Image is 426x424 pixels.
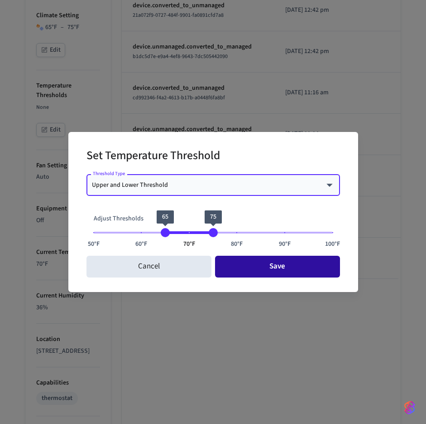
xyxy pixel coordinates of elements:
[88,239,100,249] span: 50°F
[86,143,220,171] h2: Set Temperature Threshold
[210,212,216,221] span: 75
[92,180,335,190] div: Upper and Lower Threshold
[231,239,243,249] span: 80°F
[183,239,195,249] span: 70°F
[279,239,291,249] span: 90°F
[135,239,147,249] span: 60°F
[93,170,125,177] label: Threshold Type
[86,256,211,278] button: Cancel
[162,212,168,221] span: 65
[404,400,415,415] img: SeamLogoGradient.69752ec5.svg
[325,239,340,249] span: 100°F
[215,256,340,278] button: Save
[94,214,333,224] p: Adjust Thresholds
